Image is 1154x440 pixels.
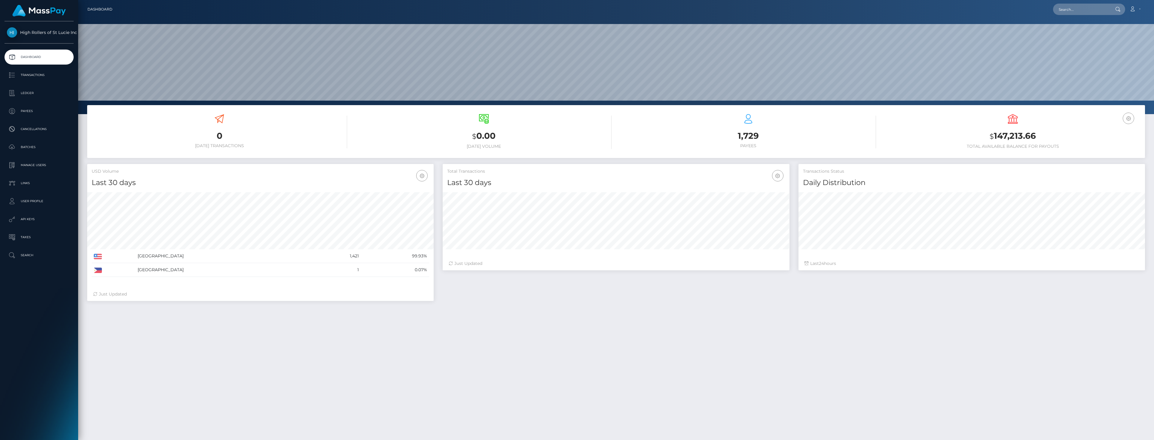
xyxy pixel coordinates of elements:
h5: USD Volume [92,168,429,174]
span: 24 [819,261,824,266]
small: $ [990,132,994,141]
a: API Keys [5,212,74,227]
p: Payees [7,107,71,116]
img: High Rollers of St Lucie Inc [7,27,17,38]
a: Search [5,248,74,263]
h5: Total Transactions [447,168,785,174]
img: US.png [94,254,102,259]
a: User Profile [5,194,74,209]
small: $ [472,132,476,141]
td: 0.07% [361,263,429,277]
p: API Keys [7,215,71,224]
a: Manage Users [5,158,74,173]
h3: 147,213.66 [885,130,1140,142]
input: Search... [1053,4,1110,15]
h6: Payees [621,143,876,148]
p: Links [7,179,71,188]
p: Dashboard [7,53,71,62]
td: 1,421 [314,249,361,263]
h5: Transactions Status [803,168,1140,174]
div: Just Updated [93,291,428,297]
p: Manage Users [7,161,71,170]
td: 99.93% [361,249,429,263]
a: Payees [5,104,74,119]
h6: [DATE] Volume [356,144,612,149]
h4: Last 30 days [447,178,785,188]
p: User Profile [7,197,71,206]
p: Cancellations [7,125,71,134]
h3: 0.00 [356,130,612,142]
a: Ledger [5,86,74,101]
div: Just Updated [449,260,783,267]
p: Search [7,251,71,260]
p: Batches [7,143,71,152]
h4: Last 30 days [92,178,429,188]
img: MassPay Logo [12,5,66,17]
span: High Rollers of St Lucie Inc [5,30,74,35]
a: Dashboard [5,50,74,65]
td: [GEOGRAPHIC_DATA] [136,263,314,277]
a: Cancellations [5,122,74,137]
p: Transactions [7,71,71,80]
img: PH.png [94,268,102,273]
h6: [DATE] Transactions [92,143,347,148]
p: Taxes [7,233,71,242]
h6: Total Available Balance for Payouts [885,144,1140,149]
h4: Daily Distribution [803,178,1140,188]
td: [GEOGRAPHIC_DATA] [136,249,314,263]
div: Last hours [804,260,1139,267]
a: Links [5,176,74,191]
td: 1 [314,263,361,277]
a: Batches [5,140,74,155]
a: Transactions [5,68,74,83]
h3: 1,729 [621,130,876,142]
a: Taxes [5,230,74,245]
h3: 0 [92,130,347,142]
p: Ledger [7,89,71,98]
a: Dashboard [87,3,112,16]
